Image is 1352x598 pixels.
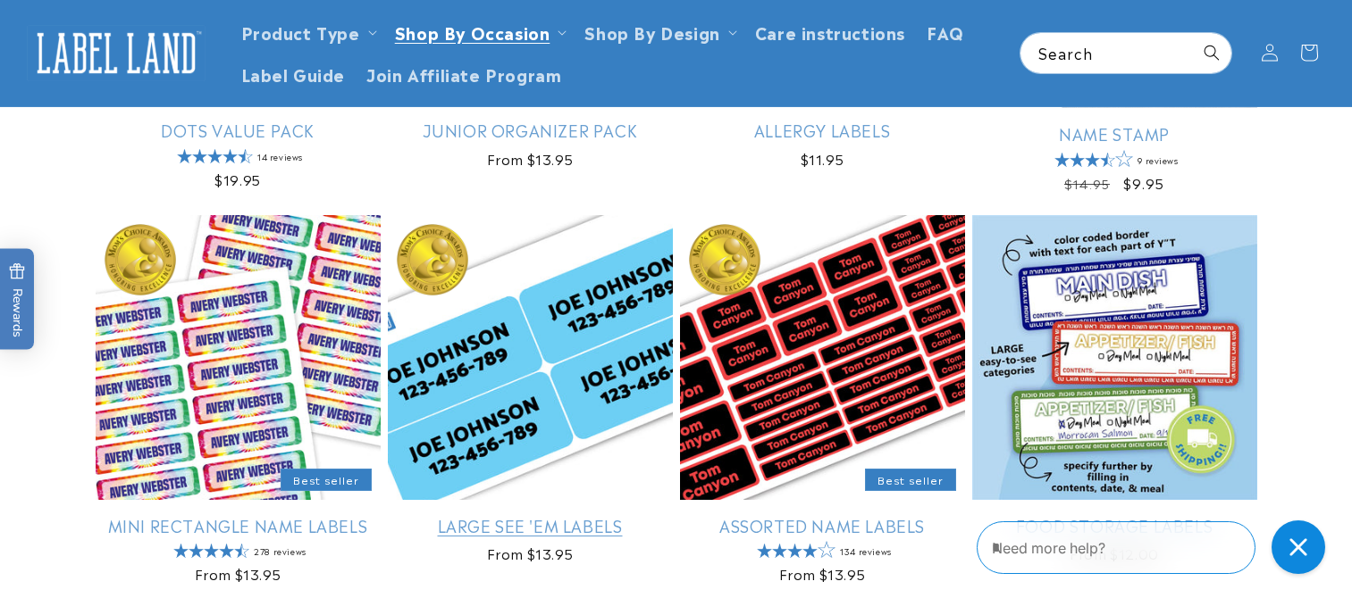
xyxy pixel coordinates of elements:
[1192,33,1231,72] button: Search
[9,263,26,337] span: Rewards
[977,514,1334,580] iframe: Gorgias Floating Chat
[972,123,1257,144] a: Name Stamp
[96,120,381,140] a: Dots Value Pack
[927,21,964,42] span: FAQ
[972,515,1257,536] a: Food Storage Labels
[388,120,673,140] a: Junior Organizer Pack
[27,25,206,80] img: Label Land
[755,21,905,42] span: Care instructions
[366,63,561,84] span: Join Affiliate Program
[744,11,916,53] a: Care instructions
[574,11,743,53] summary: Shop By Design
[916,11,975,53] a: FAQ
[584,20,719,44] a: Shop By Design
[384,11,575,53] summary: Shop By Occasion
[21,19,213,87] a: Label Land
[14,455,226,509] iframe: Sign Up via Text for Offers
[241,63,346,84] span: Label Guide
[231,53,357,95] a: Label Guide
[241,20,360,44] a: Product Type
[680,120,965,140] a: Allergy Labels
[680,515,965,536] a: Assorted Name Labels
[395,21,550,42] span: Shop By Occasion
[388,515,673,536] a: Large See 'em Labels
[96,515,381,536] a: Mini Rectangle Name Labels
[231,11,384,53] summary: Product Type
[356,53,572,95] a: Join Affiliate Program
